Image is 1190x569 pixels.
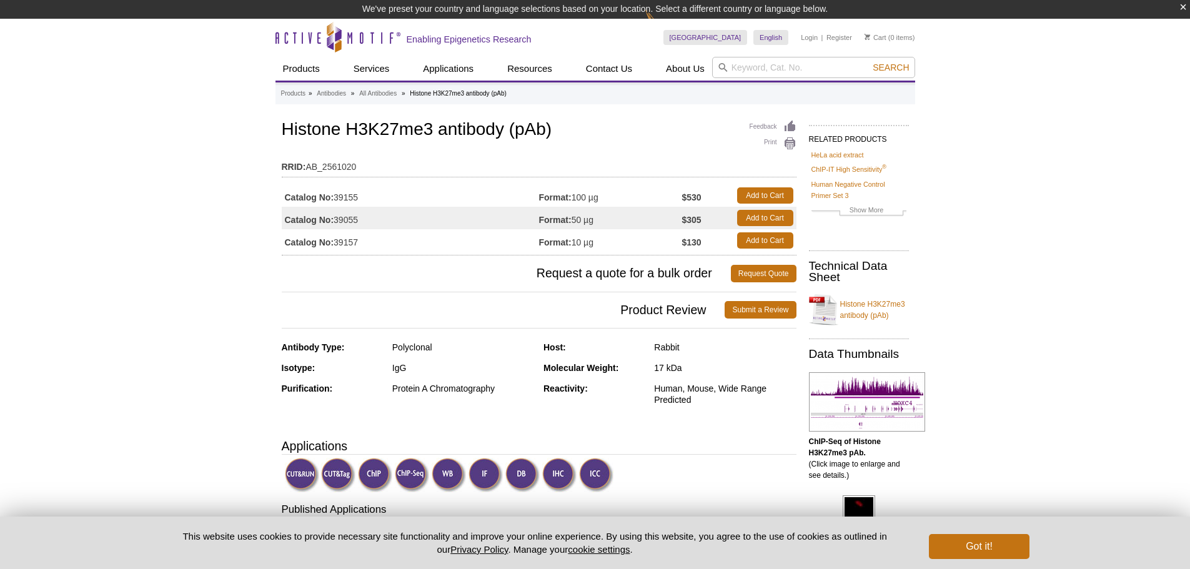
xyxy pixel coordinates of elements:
[579,458,613,492] img: Immunocytochemistry Validated
[282,301,725,319] span: Product Review
[432,458,466,492] img: Western Blot Validated
[282,207,539,229] td: 39055
[539,184,682,207] td: 100 µg
[543,383,588,393] strong: Reactivity:
[682,237,701,248] strong: $130
[882,164,886,171] sup: ®
[712,57,915,78] input: Keyword, Cat. No.
[392,383,534,394] div: Protein A Chromatography
[929,534,1029,559] button: Got it!
[737,187,793,204] a: Add to Cart
[750,137,796,151] a: Print
[809,125,909,147] h2: RELATED PRODUCTS
[282,184,539,207] td: 39155
[811,204,906,219] a: Show More
[865,30,915,45] li: (0 items)
[539,214,572,225] strong: Format:
[282,229,539,252] td: 39157
[578,57,640,81] a: Contact Us
[282,154,796,174] td: AB_2561020
[285,237,334,248] strong: Catalog No:
[826,33,852,42] a: Register
[450,544,508,555] a: Privacy Policy
[809,372,925,432] img: Histone H3K27me3 antibody (pAb) tested by ChIP-Seq.
[654,342,796,353] div: Rabbit
[321,458,355,492] img: CUT&Tag Validated
[725,301,796,319] a: Submit a Review
[161,530,909,556] p: This website uses cookies to provide necessary site functionality and improve your online experie...
[539,207,682,229] td: 50 µg
[811,149,864,161] a: HeLa acid extract
[873,62,909,72] span: Search
[282,120,796,141] h1: Histone H3K27me3 antibody (pAb)
[750,120,796,134] a: Feedback
[392,342,534,353] div: Polyclonal
[281,88,305,99] a: Products
[282,265,731,282] span: Request a quote for a bulk order
[282,437,796,455] h3: Applications
[282,363,315,373] strong: Isotype:
[654,362,796,374] div: 17 kDa
[539,192,572,203] strong: Format:
[407,34,532,45] h2: Enabling Epigenetics Research
[500,57,560,81] a: Resources
[543,342,566,352] strong: Host:
[809,291,909,329] a: Histone H3K27me3 antibody (pAb)
[282,342,345,352] strong: Antibody Type:
[821,30,823,45] li: |
[809,349,909,360] h2: Data Thumbnails
[542,458,577,492] img: Immunohistochemistry Validated
[282,161,306,172] strong: RRID:
[663,30,748,45] a: [GEOGRAPHIC_DATA]
[359,88,397,99] a: All Antibodies
[811,179,906,201] a: Human Negative Control Primer Set 3
[395,458,429,492] img: ChIP-Seq Validated
[811,164,886,175] a: ChIP-IT High Sensitivity®
[869,62,913,73] button: Search
[505,458,540,492] img: Dot Blot Validated
[539,229,682,252] td: 10 µg
[539,237,572,248] strong: Format:
[809,260,909,283] h2: Technical Data Sheet
[645,9,678,39] img: Change Here
[682,192,701,203] strong: $530
[731,265,796,282] a: Request Quote
[285,192,334,203] strong: Catalog No:
[410,90,507,97] li: Histone H3K27me3 antibody (pAb)
[402,90,405,97] li: »
[543,363,618,373] strong: Molecular Weight:
[801,33,818,42] a: Login
[809,436,909,481] p: (Click image to enlarge and see details.)
[275,57,327,81] a: Products
[654,383,796,405] div: Human, Mouse, Wide Range Predicted
[469,458,503,492] img: Immunofluorescence Validated
[809,437,881,457] b: ChIP-Seq of Histone H3K27me3 pAb.
[682,214,701,225] strong: $305
[658,57,712,81] a: About Us
[346,57,397,81] a: Services
[285,214,334,225] strong: Catalog No:
[865,33,886,42] a: Cart
[282,383,333,393] strong: Purification:
[392,362,534,374] div: IgG
[568,544,630,555] button: cookie settings
[317,88,346,99] a: Antibodies
[753,30,788,45] a: English
[865,34,870,40] img: Your Cart
[737,210,793,226] a: Add to Cart
[285,458,319,492] img: CUT&RUN Validated
[737,232,793,249] a: Add to Cart
[282,502,796,520] h3: Published Applications
[358,458,392,492] img: ChIP Validated
[351,90,355,97] li: »
[309,90,312,97] li: »
[415,57,481,81] a: Applications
